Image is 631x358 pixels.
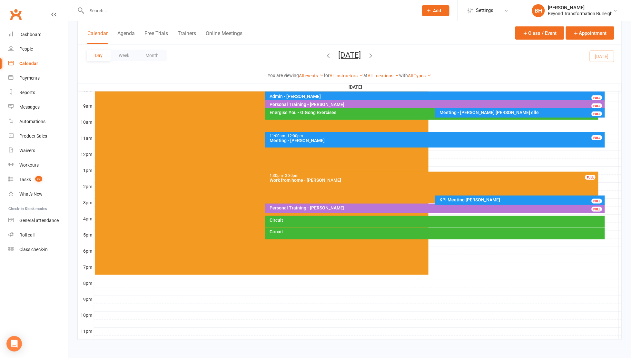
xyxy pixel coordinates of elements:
a: Automations [8,114,68,129]
th: 4pm [78,215,94,223]
a: Workouts [8,158,68,172]
div: FULL [592,207,602,212]
a: Dashboard [8,27,68,42]
a: Class kiosk mode [8,242,68,257]
th: 12pm [78,150,94,159]
a: Product Sales [8,129,68,143]
div: Automations [19,119,45,124]
th: 9pm [78,295,94,304]
th: 3pm [78,199,94,207]
button: Add [422,5,449,16]
div: Personal Training - [PERSON_NAME] [270,206,604,210]
button: Agenda [117,30,135,44]
span: - 3:30pm [283,173,299,178]
div: FULL [592,111,602,116]
th: 5pm [78,231,94,239]
a: Messages [8,100,68,114]
div: BH [532,4,545,17]
div: Reports [19,90,35,95]
button: Trainers [178,30,196,44]
div: Circuit [270,229,604,234]
div: [PERSON_NAME] [548,5,613,11]
div: FULL [592,199,602,204]
div: FULL [592,135,602,140]
div: Roll call [19,232,35,237]
th: 10am [78,118,94,126]
strong: for [324,73,330,78]
div: General attendance [19,218,59,223]
div: FULL [592,103,602,108]
a: Calendar [8,56,68,71]
a: All Types [408,73,432,78]
div: KPI Meeting [PERSON_NAME] [439,198,604,202]
span: Settings [476,3,494,18]
a: People [8,42,68,56]
div: People [19,46,33,52]
input: Search... [85,6,414,15]
a: Clubworx [8,6,24,23]
a: Tasks 99 [8,172,68,187]
button: Calendar [87,30,108,44]
div: Beyond Transformation Burleigh [548,11,613,16]
div: Tasks [19,177,31,182]
th: 2pm [78,183,94,191]
a: Reports [8,85,68,100]
span: - 12:00pm [286,134,303,138]
strong: You are viewing [268,73,299,78]
div: Messages [19,104,40,110]
button: Day [87,50,111,61]
div: Workouts [19,162,39,168]
div: Product Sales [19,133,47,139]
button: Week [111,50,137,61]
div: Admin - [PERSON_NAME] [270,94,604,99]
th: 11pm [78,328,94,336]
div: Meeting - [PERSON_NAME] [270,138,604,143]
a: Waivers [8,143,68,158]
div: 1:30pm [270,174,597,178]
th: 6pm [78,247,94,255]
button: Free Trials [144,30,168,44]
div: 11:00am [270,134,604,138]
div: What's New [19,191,43,197]
button: [DATE] [339,51,361,60]
th: [DATE] [94,83,619,91]
div: Work from home - [PERSON_NAME] [270,178,597,182]
div: Calendar [19,61,38,66]
button: Online Meetings [206,30,242,44]
a: Payments [8,71,68,85]
div: Meeting - [PERSON_NAME] [PERSON_NAME] elle [439,110,604,115]
th: 7pm [78,263,94,271]
div: Circuit [270,218,604,222]
div: FULL [585,175,596,180]
a: General attendance kiosk mode [8,213,68,228]
a: All Locations [368,73,399,78]
button: Month [137,50,167,61]
th: 9am [78,102,94,110]
div: Dashboard [19,32,42,37]
div: FULL [592,95,602,100]
th: 1pm [78,167,94,175]
span: Add [433,8,441,13]
div: Waivers [19,148,35,153]
a: What's New [8,187,68,201]
th: 10pm [78,312,94,320]
button: Class / Event [515,26,564,40]
div: Open Intercom Messenger [6,336,22,352]
a: All Instructors [330,73,364,78]
div: Payments [19,75,40,81]
div: Personal Training - [PERSON_NAME] [270,102,604,107]
div: Class check-in [19,247,48,252]
th: 8pm [78,279,94,287]
div: Energise You - GiGong Exercises [270,110,597,115]
th: 11am [78,134,94,142]
strong: with [399,73,408,78]
strong: at [364,73,368,78]
button: Appointment [566,26,614,40]
a: Roll call [8,228,68,242]
span: 99 [35,176,42,182]
a: All events [299,73,324,78]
